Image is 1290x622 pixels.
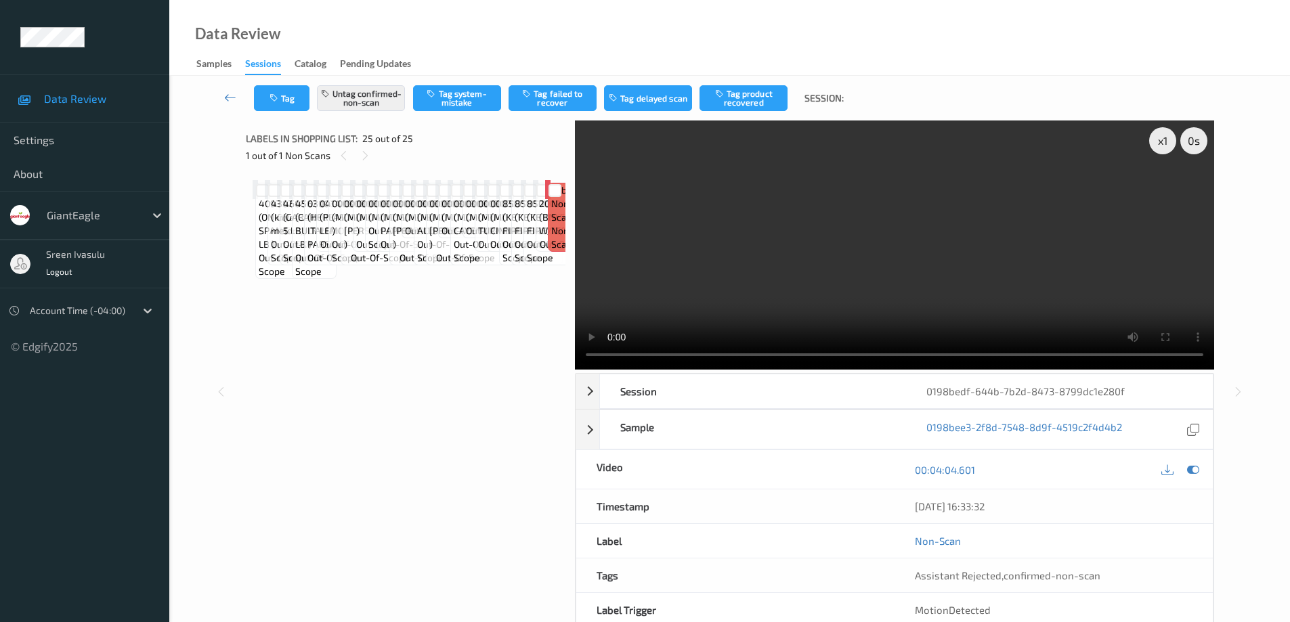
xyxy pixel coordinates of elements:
[442,224,500,238] span: out-of-scope
[454,238,511,265] span: out-of-scope
[254,85,309,111] button: Tag
[393,183,465,251] span: Label: 00030790005 (MD [PERSON_NAME] )
[351,251,410,265] span: out-of-scope
[368,183,427,224] span: Label: 00030790018 (MD CHILI )
[576,409,1213,449] div: Sample0198bee3-2f8d-7548-8d9f-4519c2f4d4b2
[320,238,379,251] span: out-of-scope
[551,183,577,224] span: Label: Non-Scan
[915,569,1100,581] span: ,
[245,55,295,75] a: Sessions
[576,374,1213,409] div: Session0198bedf-644b-7b2d-8473-8799dc1e280f
[317,85,405,111] button: Untag confirmed-non-scan
[405,183,464,224] span: Label: 00030790006 (MD BAY )
[915,534,961,548] a: Non-Scan
[1180,127,1207,154] div: 0 s
[478,183,538,238] span: Label: 00030790098 (MD TURMERIC )
[576,489,895,523] div: Timestamp
[381,183,440,238] span: Label: 00030790089 (MD SMOKED PAPRIKA )
[600,410,906,449] div: Sample
[490,183,549,238] span: Label: 00030790023 (MD CINNAMON )
[283,183,317,238] span: Label: 4608 (GARLIC 5 LB )
[515,238,572,265] span: out-of-scope
[527,183,584,238] span: Label: 85001061341 (KETTLE AND FIRE CO)
[515,183,572,238] span: Label: 85001061341 (KETTLE AND FIRE CO)
[405,224,464,238] span: out-of-scope
[246,147,565,164] div: 1 out of 1 Non Scans
[332,238,390,265] span: out-of-scope
[340,57,411,74] div: Pending Updates
[283,238,317,265] span: out-of-scope
[600,374,906,408] div: Session
[295,57,326,74] div: Catalog
[344,183,416,251] span: Label: 00030790065 (MD [PERSON_NAME] )
[490,238,549,251] span: out-of-scope
[417,238,475,265] span: out-of-scope
[604,85,692,111] button: Tag delayed scan
[320,183,380,238] span: Label: 04140900085 (PLASTIC LEMON8.0 O)
[356,183,416,238] span: Label: 00030790068 (MD NUTMEG )
[400,251,458,265] span: out-of-scope
[478,238,537,251] span: out-of-scope
[466,224,525,238] span: out-of-scope
[1004,569,1100,581] span: confirmed-non-scan
[576,558,895,592] div: Tags
[527,238,584,265] span: out-of-scope
[539,183,599,238] span: Label: 20094600000 (BNLS BRST W/15% BR)
[700,85,788,111] button: Tag product recovered
[245,57,281,75] div: Sessions
[271,183,305,238] span: Label: 4302 (kiwano melon )
[442,183,500,224] span: Label: 00030790032 (MD CUMIN )
[429,183,502,251] span: Label: 00030790082 (MD [PERSON_NAME] )
[906,374,1212,408] div: 0198bedf-644b-7b2d-8473-8799dc1e280f
[413,85,501,111] button: Tag system-mistake
[915,499,1192,513] div: [DATE] 16:33:32
[259,183,297,251] span: Label: 4093 (ONION SPANISH LB )
[454,183,511,238] span: Label: 00030790016 (MD CAYENNE )
[926,420,1122,439] a: 0198bee3-2f8d-7548-8d9f-4519c2f4d4b2
[466,183,525,224] span: Label: 00030790096 (MD THYME )
[246,132,358,146] span: Labels in shopping list:
[509,85,597,111] button: Tag failed to recover
[307,183,367,251] span: Label: 03003493759 (HERB ITALIAN PARSL)
[295,183,333,251] span: Label: 4562 (CARROT BULK 25 LB )
[196,55,245,74] a: Samples
[502,238,559,265] span: out-of-scope
[915,569,1002,581] span: Assistant Rejected
[502,183,559,238] span: Label: 85001061341 (KETTLE AND FIRE CO)
[576,524,895,558] div: Label
[540,238,599,251] span: out-of-scope
[295,55,340,74] a: Catalog
[271,238,305,265] span: out-of-scope
[804,91,844,105] span: Session:
[915,463,975,476] a: 00:04:04.601
[381,238,439,251] span: out-of-scope
[307,251,366,265] span: out-of-scope
[259,251,297,278] span: out-of-scope
[356,238,415,251] span: out-of-scope
[436,251,495,265] span: out-of-scope
[576,450,895,489] div: Video
[195,27,280,41] div: Data Review
[295,251,333,278] span: out-of-scope
[1149,127,1176,154] div: x 1
[417,183,475,238] span: Label: 00030790001 (MD ALLSPICE )
[368,224,427,251] span: out-of-scope
[551,224,577,251] span: non-scan
[332,183,390,238] span: Label: 00030790067 (MD NUTMEG )
[362,132,413,146] span: 25 out of 25
[340,55,425,74] a: Pending Updates
[196,57,232,74] div: Samples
